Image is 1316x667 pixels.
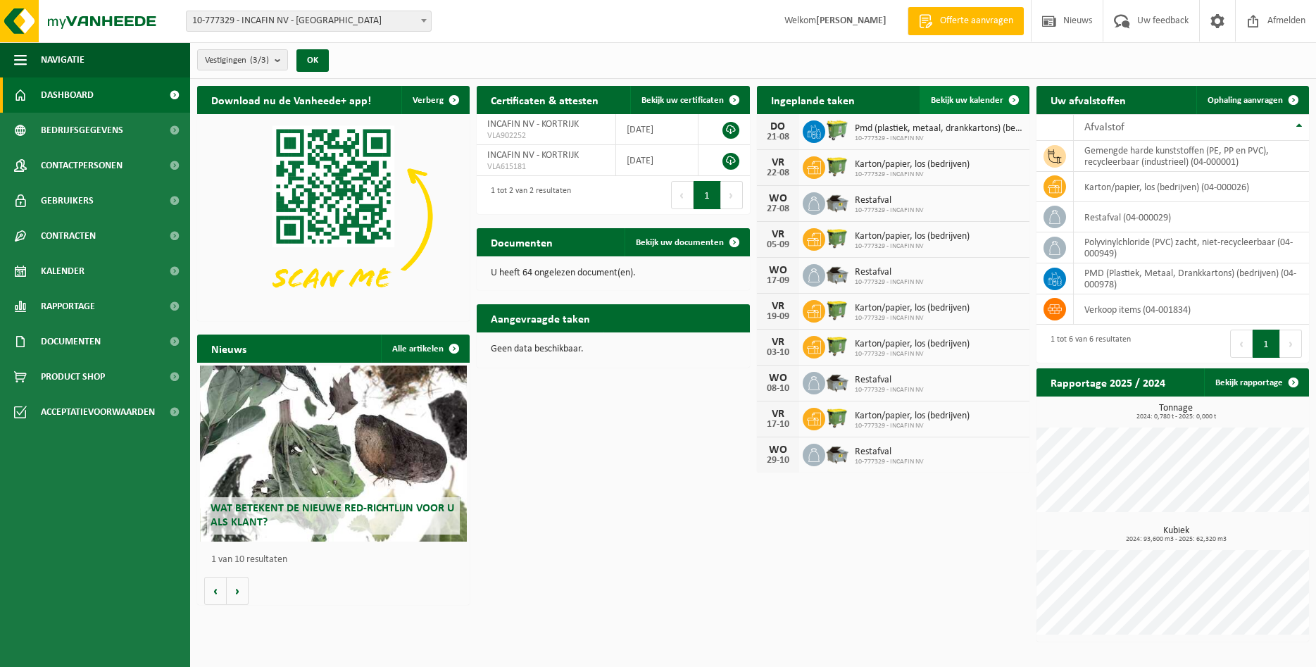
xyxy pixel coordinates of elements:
img: WB-5000-GAL-GY-01 [825,262,849,286]
img: WB-5000-GAL-GY-01 [825,190,849,214]
span: 10-777329 - INCAFIN NV [855,278,924,287]
button: Vestigingen(3/3) [197,49,288,70]
h2: Ingeplande taken [757,86,869,113]
span: 10-777329 - INCAFIN NV [855,314,970,323]
span: Contracten [41,218,96,254]
span: Restafval [855,375,924,386]
div: VR [764,337,792,348]
img: WB-5000-GAL-GY-01 [825,442,849,466]
span: 10-777329 - INCAFIN NV [855,350,970,359]
td: PMD (Plastiek, Metaal, Drankkartons) (bedrijven) (04-000978) [1074,263,1309,294]
h3: Kubiek [1044,526,1309,543]
span: Restafval [855,267,924,278]
a: Bekijk uw kalender [920,86,1028,114]
div: 1 tot 2 van 2 resultaten [484,180,571,211]
button: OK [296,49,329,72]
p: Geen data beschikbaar. [491,344,735,354]
h2: Certificaten & attesten [477,86,613,113]
span: 2024: 0,780 t - 2025: 0,000 t [1044,413,1309,420]
button: Previous [1230,330,1253,358]
span: Karton/papier, los (bedrijven) [855,231,970,242]
span: Acceptatievoorwaarden [41,394,155,430]
span: 10-777329 - INCAFIN NV - KORTRIJK [187,11,431,31]
span: Contactpersonen [41,148,123,183]
span: Afvalstof [1084,122,1124,133]
div: WO [764,444,792,456]
a: Offerte aanvragen [908,7,1024,35]
span: Bekijk uw kalender [931,96,1003,105]
td: restafval (04-000029) [1074,202,1309,232]
button: Next [1280,330,1302,358]
span: Documenten [41,324,101,359]
button: Next [721,181,743,209]
span: Gebruikers [41,183,94,218]
img: WB-0660-HPE-GN-50 [825,118,849,142]
h2: Uw afvalstoffen [1036,86,1140,113]
a: Alle artikelen [381,335,468,363]
div: 08-10 [764,384,792,394]
span: Verberg [413,96,444,105]
button: Vorige [204,577,227,605]
div: 03-10 [764,348,792,358]
td: verkoop items (04-001834) [1074,294,1309,325]
span: 10-777329 - INCAFIN NV [855,458,924,466]
td: [DATE] [616,145,699,176]
span: INCAFIN NV - KORTRIJK [487,119,579,130]
button: 1 [1253,330,1280,358]
a: Bekijk uw documenten [625,228,748,256]
span: 2024: 93,600 m3 - 2025: 62,320 m3 [1044,536,1309,543]
button: Volgende [227,577,249,605]
h2: Nieuws [197,335,261,362]
div: 27-08 [764,204,792,214]
h2: Download nu de Vanheede+ app! [197,86,385,113]
span: Wat betekent de nieuwe RED-richtlijn voor u als klant? [211,503,454,528]
img: WB-5000-GAL-GY-01 [825,370,849,394]
a: Bekijk uw certificaten [630,86,748,114]
div: WO [764,193,792,204]
span: Kalender [41,254,84,289]
span: INCAFIN NV - KORTRIJK [487,150,579,161]
h3: Tonnage [1044,404,1309,420]
span: 10-777329 - INCAFIN NV [855,242,970,251]
div: 29-10 [764,456,792,466]
span: Bekijk uw certificaten [641,96,724,105]
div: VR [764,229,792,240]
td: karton/papier, los (bedrijven) (04-000026) [1074,172,1309,202]
div: 1 tot 6 van 6 resultaten [1044,328,1131,359]
span: Karton/papier, los (bedrijven) [855,159,970,170]
span: Vestigingen [205,50,269,71]
span: 10-777329 - INCAFIN NV [855,206,924,215]
span: Restafval [855,195,924,206]
h2: Rapportage 2025 / 2024 [1036,368,1179,396]
div: DO [764,121,792,132]
span: VLA902252 [487,130,605,142]
td: polyvinylchloride (PVC) zacht, niet-recycleerbaar (04-000949) [1074,232,1309,263]
img: WB-1100-HPE-GN-50 [825,298,849,322]
span: Navigatie [41,42,84,77]
div: WO [764,265,792,276]
img: WB-1100-HPE-GN-50 [825,154,849,178]
p: U heeft 64 ongelezen document(en). [491,268,735,278]
span: 10-777329 - INCAFIN NV [855,135,1022,143]
div: VR [764,157,792,168]
span: 10-777329 - INCAFIN NV - KORTRIJK [186,11,432,32]
td: gemengde harde kunststoffen (PE, PP en PVC), recycleerbaar (industrieel) (04-000001) [1074,141,1309,172]
span: VLA615181 [487,161,605,173]
span: Bekijk uw documenten [636,238,724,247]
span: 10-777329 - INCAFIN NV [855,386,924,394]
strong: [PERSON_NAME] [816,15,886,26]
div: WO [764,373,792,384]
div: 21-08 [764,132,792,142]
span: 10-777329 - INCAFIN NV [855,422,970,430]
count: (3/3) [250,56,269,65]
div: VR [764,301,792,312]
span: Product Shop [41,359,105,394]
span: Rapportage [41,289,95,324]
span: Pmd (plastiek, metaal, drankkartons) (bedrijven) [855,123,1022,135]
div: 17-10 [764,420,792,430]
button: Previous [671,181,694,209]
span: Dashboard [41,77,94,113]
p: 1 van 10 resultaten [211,555,463,565]
img: WB-1100-HPE-GN-50 [825,406,849,430]
img: Download de VHEPlus App [197,114,470,318]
